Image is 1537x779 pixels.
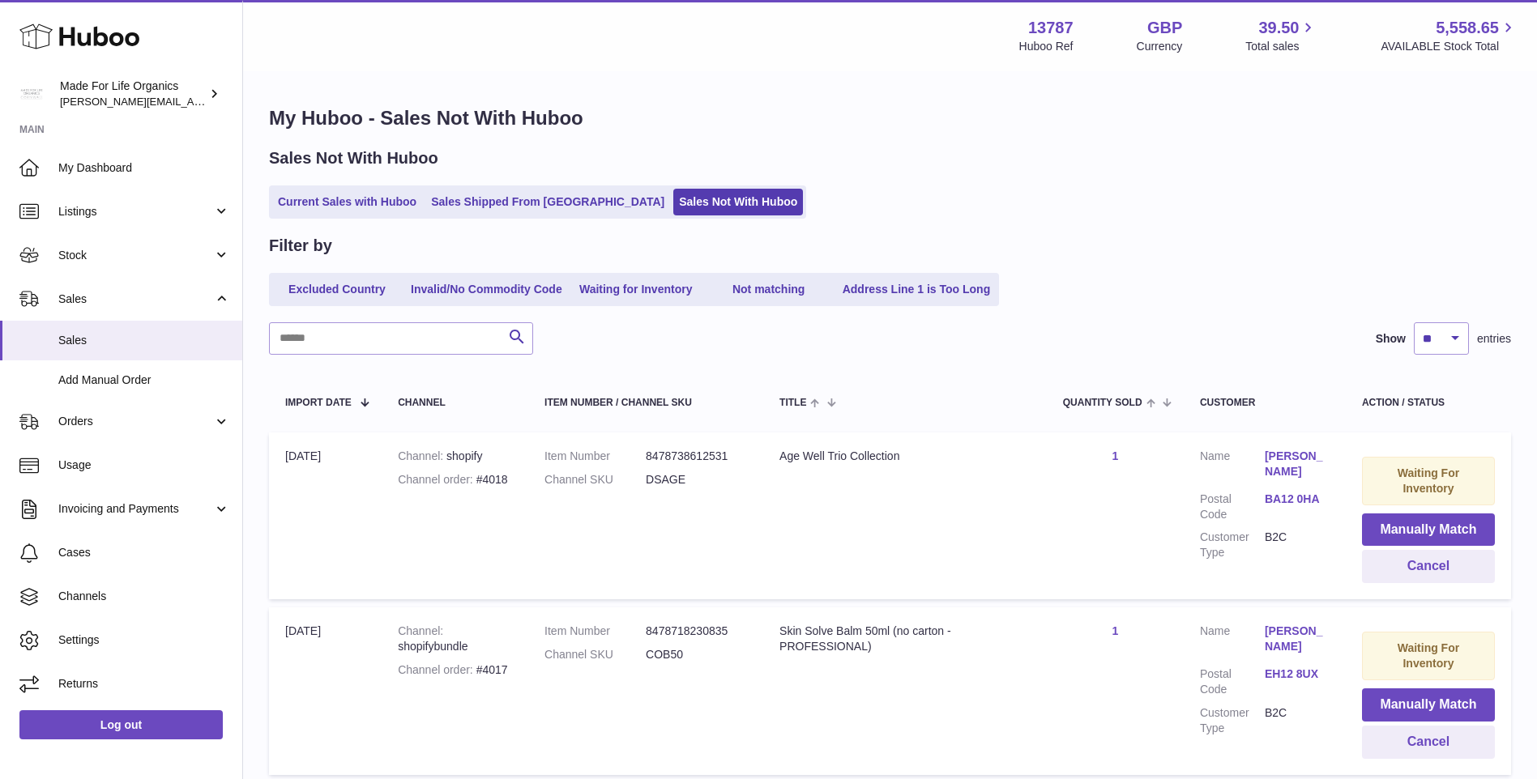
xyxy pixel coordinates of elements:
[269,147,438,169] h2: Sales Not With Huboo
[571,276,701,303] a: Waiting for Inventory
[1200,398,1330,408] div: Customer
[1381,17,1518,54] a: 5,558.65 AVAILABLE Stock Total
[398,472,512,487] div: #4018
[58,676,230,692] span: Returns
[1362,513,1495,547] button: Manually Match
[58,160,230,176] span: My Dashboard
[1265,530,1330,560] dd: B2C
[58,248,213,263] span: Stock
[1398,466,1459,495] strong: Waiting For Inventory
[1200,530,1265,560] dt: Customer Type
[58,501,213,517] span: Invoicing and Payments
[544,449,646,464] dt: Item Number
[544,472,646,487] dt: Channel SKU
[646,472,747,487] dd: DSAGE
[1362,550,1495,583] button: Cancel
[19,82,44,106] img: geoff.winwood@madeforlifeorganics.com
[544,624,646,639] dt: Item Number
[646,624,747,639] dd: 8478718230835
[646,449,747,464] dd: 8478738612531
[398,449,446,462] strong: Channel
[544,398,747,408] div: Item Number / Channel SKU
[272,189,422,215] a: Current Sales with Huboo
[673,189,803,215] a: Sales Not With Huboo
[1019,39,1074,54] div: Huboo Ref
[398,398,512,408] div: Channel
[1265,449,1330,479] a: [PERSON_NAME]
[58,545,230,560] span: Cases
[60,95,412,108] span: [PERSON_NAME][EMAIL_ADDRESS][PERSON_NAME][DOMAIN_NAME]
[1245,17,1317,54] a: 39.50 Total sales
[1265,705,1330,736] dd: B2C
[1376,331,1406,347] label: Show
[1258,17,1299,39] span: 39.50
[544,647,646,662] dt: Channel SKU
[1200,624,1265,658] dt: Name
[269,235,332,257] h2: Filter by
[1200,449,1265,483] dt: Name
[60,79,206,109] div: Made For Life Organics
[19,710,223,739] a: Log out
[58,632,230,648] span: Settings
[272,276,402,303] a: Excluded Country
[1265,624,1330,654] a: [PERSON_NAME]
[1200,666,1265,697] dt: Postal Code
[58,333,230,348] span: Sales
[1362,688,1495,722] button: Manually Match
[398,449,512,464] div: shopify
[398,624,512,654] div: shopifybundle
[58,414,213,429] span: Orders
[58,589,230,604] span: Channels
[398,473,476,486] strong: Channel order
[58,292,213,307] span: Sales
[1245,39,1317,54] span: Total sales
[646,647,747,662] dd: COB50
[58,458,230,473] span: Usage
[837,276,997,303] a: Address Line 1 is Too Long
[1398,641,1459,670] strong: Waiting For Inventory
[425,189,670,215] a: Sales Shipped From [GEOGRAPHIC_DATA]
[1362,398,1495,408] div: Action / Status
[779,449,1031,464] div: Age Well Trio Collection
[269,607,382,774] td: [DATE]
[398,663,476,676] strong: Channel order
[1028,17,1074,39] strong: 13787
[779,398,806,408] span: Title
[1265,492,1330,507] a: BA12 0HA
[1063,398,1142,408] span: Quantity Sold
[1362,726,1495,759] button: Cancel
[1200,492,1265,522] dt: Postal Code
[1436,17,1499,39] span: 5,558.65
[1477,331,1511,347] span: entries
[1137,39,1183,54] div: Currency
[269,105,1511,131] h1: My Huboo - Sales Not With Huboo
[1147,17,1182,39] strong: GBP
[398,624,443,637] strong: Channel
[285,398,352,408] span: Import date
[405,276,568,303] a: Invalid/No Commodity Code
[1381,39,1518,54] span: AVAILABLE Stock Total
[704,276,834,303] a: Not matching
[1200,705,1265,736] dt: Customer Type
[269,432,382,599] td: [DATE]
[1265,666,1330,682] a: EH12 8UX
[779,624,1031,654] div: Skin Solve Balm 50ml (no carton - PROFESSIONAL)
[58,372,230,388] span: Add Manual Order
[398,662,512,678] div: #4017
[1112,624,1118,637] a: 1
[58,204,213,219] span: Listings
[1112,449,1118,462] a: 1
